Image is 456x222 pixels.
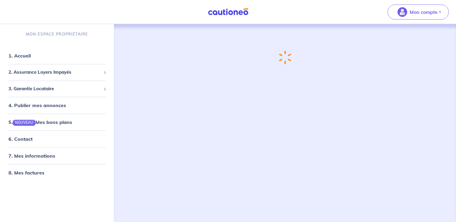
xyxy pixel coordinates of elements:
[2,133,112,145] div: 6. Contact
[2,50,112,62] div: 1. Accueil
[8,69,101,76] span: 2. Assurance Loyers Impayés
[388,5,449,20] button: illu_account_valid_menu.svgMon compte
[8,170,44,176] a: 8. Mes factures
[2,150,112,162] div: 7. Mes informations
[2,167,112,179] div: 8. Mes factures
[2,66,112,78] div: 2. Assurance Loyers Impayés
[8,53,31,59] a: 1. Accueil
[206,8,251,16] img: Cautioneo
[2,99,112,111] div: 4. Publier mes annonces
[279,51,291,65] img: loading-spinner
[8,85,101,92] span: 3. Garantie Locataire
[398,7,407,17] img: illu_account_valid_menu.svg
[2,83,112,95] div: 3. Garantie Locataire
[26,31,88,37] p: MON ESPACE PROPRIÉTAIRE
[8,136,33,142] a: 6. Contact
[2,116,112,128] div: 5.NOUVEAUMes bons plans
[8,102,66,108] a: 4. Publier mes annonces
[410,8,438,16] p: Mon compte
[8,153,55,159] a: 7. Mes informations
[8,119,72,125] a: 5.NOUVEAUMes bons plans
